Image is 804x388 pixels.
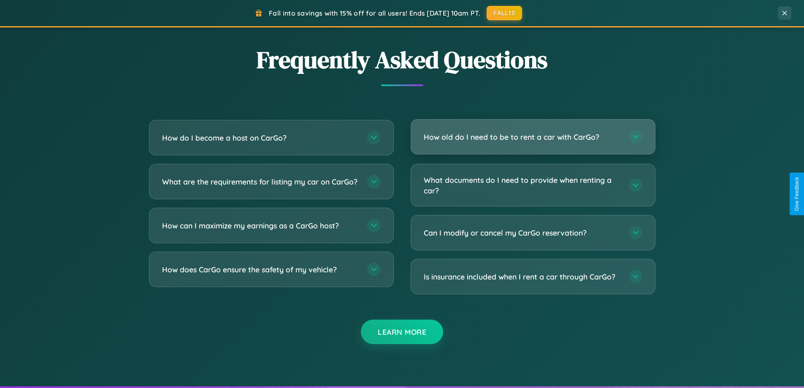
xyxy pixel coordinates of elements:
h3: Can I modify or cancel my CarGo reservation? [424,228,620,238]
span: Fall into savings with 15% off for all users! Ends [DATE] 10am PT. [269,9,480,17]
h3: Is insurance included when I rent a car through CarGo? [424,271,620,282]
div: Give Feedback [794,177,800,211]
h3: What are the requirements for listing my car on CarGo? [162,176,359,187]
h3: What documents do I need to provide when renting a car? [424,175,620,195]
h3: How can I maximize my earnings as a CarGo host? [162,220,359,231]
h3: How old do I need to be to rent a car with CarGo? [424,132,620,142]
h2: Frequently Asked Questions [149,43,655,76]
button: Learn More [361,320,443,344]
button: FALL15 [487,6,522,20]
h3: How do I become a host on CarGo? [162,133,359,143]
h3: How does CarGo ensure the safety of my vehicle? [162,264,359,275]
